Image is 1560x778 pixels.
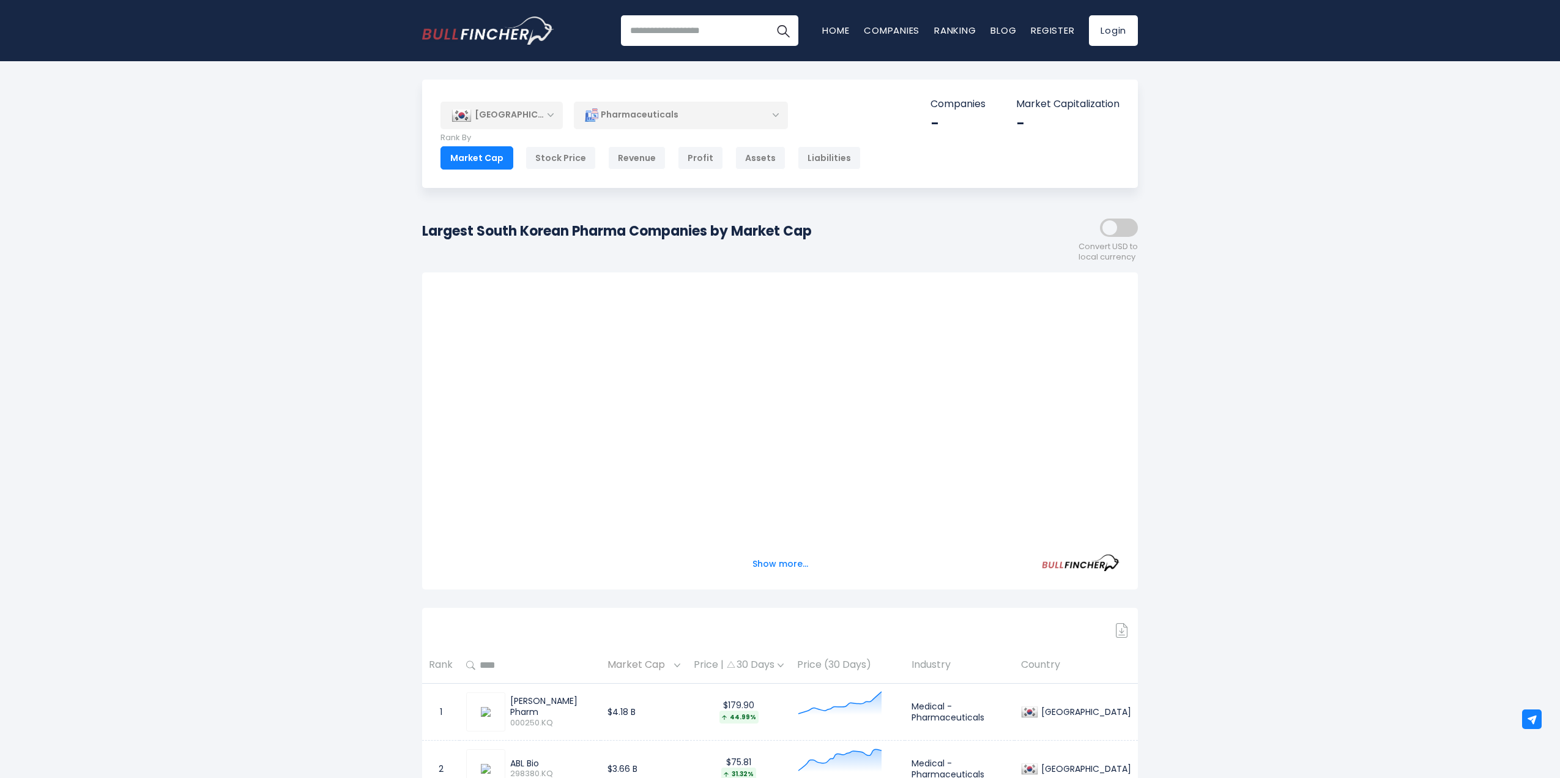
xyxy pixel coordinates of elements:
[1038,706,1131,717] div: [GEOGRAPHIC_DATA]
[422,648,459,684] th: Rank
[735,146,786,170] div: Assets
[798,146,861,170] div: Liabilities
[1031,24,1074,37] a: Register
[822,24,849,37] a: Home
[1079,242,1138,263] span: Convert USD to local currency
[719,711,759,724] div: 44.99%
[790,648,905,684] th: Price (30 Days)
[864,24,919,37] a: Companies
[768,15,798,46] button: Search
[1016,98,1120,111] p: Market Capitalization
[481,707,491,717] img: 000250.KQ.png
[905,648,1014,684] th: Industry
[526,146,596,170] div: Stock Price
[510,695,594,717] div: [PERSON_NAME] Pharm
[678,146,723,170] div: Profit
[930,114,986,133] div: -
[440,146,513,170] div: Market Cap
[574,101,788,129] div: Pharmaceuticals
[1038,763,1131,774] div: [GEOGRAPHIC_DATA]
[745,554,815,574] button: Show more...
[481,764,491,774] img: 298380.KQ.png
[608,146,666,170] div: Revenue
[422,17,554,45] img: Bullfincher logo
[1016,114,1120,133] div: -
[422,683,459,740] td: 1
[440,102,563,129] div: [GEOGRAPHIC_DATA]
[694,659,784,671] div: Price | 30 Days
[601,683,687,740] td: $4.18 B
[694,700,784,724] div: $179.90
[905,683,1014,740] td: Medical - Pharmaceuticals
[607,656,671,675] span: Market Cap
[930,98,986,111] p: Companies
[1014,648,1138,684] th: Country
[510,758,594,769] div: ABL Bio
[1089,15,1138,46] a: Login
[990,24,1016,37] a: Blog
[422,221,812,241] h1: Largest South Korean Pharma Companies by Market Cap
[934,24,976,37] a: Ranking
[440,133,861,143] p: Rank By
[422,17,554,45] a: Go to homepage
[510,718,594,728] span: 000250.KQ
